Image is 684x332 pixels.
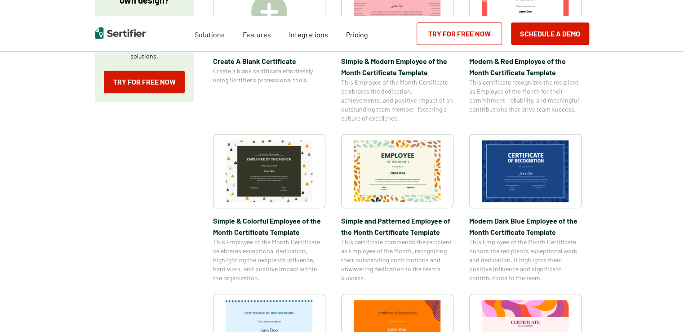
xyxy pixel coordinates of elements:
a: Try for Free Now [417,22,502,45]
span: This Employee of the Month Certificate honors the recipient’s exceptional work and dedication. It... [469,238,582,283]
a: Integrations [289,28,328,39]
a: Modern Dark Blue Employee of the Month Certificate TemplateModern Dark Blue Employee of the Month... [469,134,582,283]
span: Solutions [195,28,225,39]
span: This certificate recognizes the recipient as Employee of the Month for their commitment, reliabil... [469,78,582,114]
img: Modern Dark Blue Employee of the Month Certificate Template [482,140,569,202]
a: Simple & Colorful Employee of the Month Certificate TemplateSimple & Colorful Employee of the Mon... [213,134,325,283]
a: Try for Free Now [104,71,185,93]
span: This Employee of the Month Certificate celebrates exceptional dedication, highlighting the recipi... [213,238,325,283]
a: Simple and Patterned Employee of the Month Certificate TemplateSimple and Patterned Employee of t... [341,134,453,283]
a: Pricing [346,28,368,39]
span: Create A Blank Certificate [213,55,325,67]
span: Modern & Red Employee of the Month Certificate Template [469,55,582,78]
span: Create a blank certificate effortlessly using Sertifier’s professional tools. [213,67,325,85]
span: Pricing [346,30,368,39]
span: This Employee of the Month Certificate celebrates the dedication, achievements, and positive impa... [341,78,453,123]
img: Simple & Colorful Employee of the Month Certificate Template [226,140,313,202]
img: Sertifier | Digital Credentialing Platform [95,27,146,39]
img: Simple and Patterned Employee of the Month Certificate Template [354,140,441,202]
span: Simple and Patterned Employee of the Month Certificate Template [341,215,453,238]
span: Modern Dark Blue Employee of the Month Certificate Template [469,215,582,238]
span: Simple & Modern Employee of the Month Certificate Template [341,55,453,78]
span: Features [243,28,271,39]
span: This certificate commends the recipient as Employee of the Month, recognizing their outstanding c... [341,238,453,283]
span: Integrations [289,30,328,39]
span: Simple & Colorful Employee of the Month Certificate Template [213,215,325,238]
